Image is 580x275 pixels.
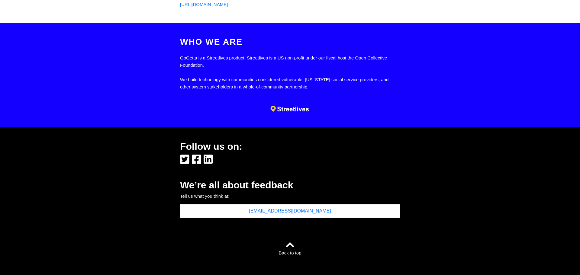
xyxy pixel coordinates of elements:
[180,2,228,7] a: [URL][DOMAIN_NAME]
[180,37,400,47] h3: Who we are
[180,179,400,191] h2: We’re all about feedback
[249,207,331,215] a: [EMAIL_ADDRESS][DOMAIN_NAME]
[180,141,400,152] h2: Follow us on:
[279,250,301,257] p: Back to top
[268,104,312,114] img: Streetlives logo
[180,54,400,69] p: GoGetta is a Streetlives product. Streetlives is a US non-profit under our fiscal host the Open C...
[180,193,400,200] p: Tell us what you think at:
[180,76,400,91] p: We build technology with communities considered vulnerable, [US_STATE] social service providers, ...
